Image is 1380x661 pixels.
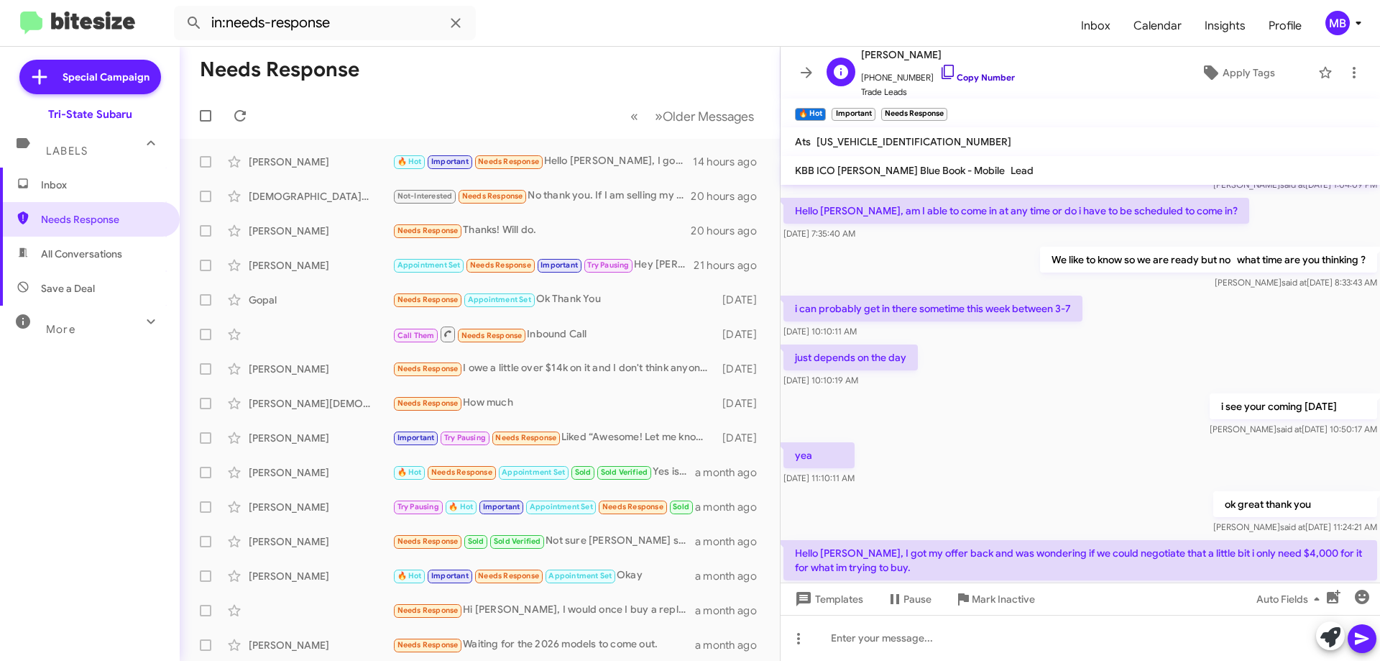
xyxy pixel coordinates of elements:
[795,108,826,121] small: 🔥 Hot
[392,395,715,411] div: How much
[783,296,1082,322] p: i can probably get in there sometime this week between 3-7
[601,468,648,477] span: Sold Verified
[1040,247,1377,273] p: We like to know so we are ready but no what time are you thinking ?
[174,6,476,40] input: Search
[46,145,88,158] span: Labels
[783,345,918,370] p: just depends on the day
[1276,424,1302,434] span: said at
[397,606,459,615] span: Needs Response
[392,602,695,619] div: Hi [PERSON_NAME], I would once I buy a replacement.
[392,188,691,204] div: No thank you. If I am selling my Cruze it would be as a trade in for a car I'm purchasing.
[1256,586,1325,612] span: Auto Fields
[397,398,459,408] span: Needs Response
[1282,277,1307,288] span: said at
[249,396,392,411] div: [PERSON_NAME][DEMOGRAPHIC_DATA]
[41,281,95,296] span: Save a Deal
[540,260,578,270] span: Important
[602,502,663,511] span: Needs Response
[444,433,486,442] span: Try Pausing
[646,101,763,131] button: Next
[392,325,715,343] div: Inbound Call
[392,498,695,515] div: We have a meeting scheduled for 11AM [DATE].
[392,291,715,308] div: Ok Thank You
[397,157,422,166] span: 🔥 Hot
[397,571,422,580] span: 🔥 Hot
[695,569,768,583] div: a month ago
[1313,11,1364,35] button: MB
[783,375,858,386] span: [DATE] 10:10:19 AM
[622,101,763,131] nav: Page navigation example
[1245,586,1337,612] button: Auto Fields
[1325,11,1350,35] div: MB
[397,537,459,546] span: Needs Response
[431,468,492,477] span: Needs Response
[478,571,539,580] span: Needs Response
[575,468,592,477] span: Sold
[46,323,75,336] span: More
[587,260,629,270] span: Try Pausing
[462,191,523,201] span: Needs Response
[1193,5,1257,47] span: Insights
[249,258,392,273] div: [PERSON_NAME]
[397,331,435,340] span: Call Them
[795,164,1005,177] span: KBB ICO [PERSON_NAME] Blue Book - Mobile
[48,107,132,122] div: Tri-State Subaru
[1280,521,1305,532] span: said at
[249,155,392,169] div: [PERSON_NAME]
[397,295,459,304] span: Needs Response
[548,571,612,580] span: Appointment Set
[478,157,539,166] span: Needs Response
[781,586,875,612] button: Templates
[1213,521,1377,532] span: [PERSON_NAME] [DATE] 11:24:21 AM
[630,107,638,125] span: «
[691,224,768,238] div: 20 hours ago
[495,433,556,442] span: Needs Response
[816,135,1011,148] span: [US_VEHICLE_IDENTIFICATION_NUMBER]
[397,191,453,201] span: Not-Interested
[392,464,695,480] div: Yes is that okay
[1069,5,1122,47] span: Inbox
[249,638,392,652] div: [PERSON_NAME]
[392,360,715,377] div: I owe a little over $14k on it and I don't think anyone would buy it for that amount
[41,178,163,192] span: Inbox
[397,364,459,373] span: Needs Response
[715,293,768,307] div: [DATE]
[695,638,768,652] div: a month ago
[397,502,439,511] span: Try Pausing
[1210,393,1377,419] p: i see your coming [DATE]
[832,108,875,121] small: Important
[655,107,663,125] span: »
[693,155,768,169] div: 14 hours ago
[783,442,855,468] p: yea
[1122,5,1193,47] a: Calendar
[397,260,461,270] span: Appointment Set
[41,212,163,227] span: Needs Response
[397,468,422,477] span: 🔥 Hot
[783,198,1249,224] p: Hello [PERSON_NAME], am I able to come in at any time or do i have to be scheduled to come in?
[881,108,947,121] small: Needs Response
[695,500,768,514] div: a month ago
[795,135,811,148] span: Ats
[875,586,943,612] button: Pause
[972,586,1035,612] span: Mark Inactive
[1257,5,1313,47] span: Profile
[502,468,565,477] span: Appointment Set
[663,109,754,124] span: Older Messages
[1213,491,1377,517] p: ok great thank you
[249,569,392,583] div: [PERSON_NAME]
[494,537,541,546] span: Sold Verified
[249,500,392,514] div: [PERSON_NAME]
[249,189,392,204] div: [DEMOGRAPHIC_DATA][PERSON_NAME]
[622,101,647,131] button: Previous
[691,189,768,204] div: 20 hours ago
[783,540,1377,580] p: Hello [PERSON_NAME], I got my offer back and was wondering if we could negotiate that a little bi...
[41,247,122,261] span: All Conversations
[63,70,149,84] span: Special Campaign
[695,603,768,618] div: a month ago
[530,502,593,511] span: Appointment Set
[861,63,1015,85] span: [PHONE_NUMBER]
[249,465,392,480] div: [PERSON_NAME]
[673,502,689,511] span: Sold
[470,260,531,270] span: Needs Response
